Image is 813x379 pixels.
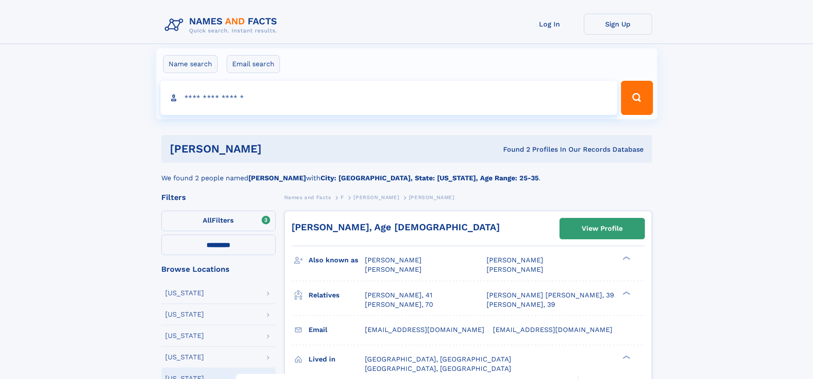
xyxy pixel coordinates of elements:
[353,192,399,203] a: [PERSON_NAME]
[409,194,455,200] span: [PERSON_NAME]
[365,355,511,363] span: [GEOGRAPHIC_DATA], [GEOGRAPHIC_DATA]
[365,364,511,373] span: [GEOGRAPHIC_DATA], [GEOGRAPHIC_DATA]
[341,192,344,203] a: F
[163,55,218,73] label: Name search
[309,253,365,267] h3: Also known as
[341,194,344,200] span: F
[584,14,652,35] a: Sign Up
[582,219,623,238] div: View Profile
[291,222,500,232] a: [PERSON_NAME], Age [DEMOGRAPHIC_DATA]
[365,265,422,273] span: [PERSON_NAME]
[227,55,280,73] label: Email search
[382,145,644,154] div: Found 2 Profiles In Our Records Database
[309,288,365,303] h3: Relatives
[621,290,631,296] div: ❯
[621,81,653,115] button: Search Button
[161,211,276,231] label: Filters
[170,144,382,154] h1: [PERSON_NAME]
[165,290,204,297] div: [US_STATE]
[160,81,618,115] input: search input
[487,265,543,273] span: [PERSON_NAME]
[203,216,212,224] span: All
[161,265,276,273] div: Browse Locations
[309,352,365,367] h3: Lived in
[487,256,543,264] span: [PERSON_NAME]
[248,174,306,182] b: [PERSON_NAME]
[353,194,399,200] span: [PERSON_NAME]
[165,311,204,318] div: [US_STATE]
[365,326,484,334] span: [EMAIL_ADDRESS][DOMAIN_NAME]
[621,256,631,261] div: ❯
[621,354,631,360] div: ❯
[161,14,284,37] img: Logo Names and Facts
[161,163,652,183] div: We found 2 people named with .
[365,300,433,309] a: [PERSON_NAME], 70
[365,291,432,300] a: [PERSON_NAME], 41
[516,14,584,35] a: Log In
[165,332,204,339] div: [US_STATE]
[560,218,644,239] a: View Profile
[487,291,614,300] a: [PERSON_NAME] [PERSON_NAME], 39
[161,194,276,201] div: Filters
[493,326,612,334] span: [EMAIL_ADDRESS][DOMAIN_NAME]
[284,192,331,203] a: Names and Facts
[165,354,204,361] div: [US_STATE]
[309,323,365,337] h3: Email
[487,300,555,309] a: [PERSON_NAME], 39
[321,174,539,182] b: City: [GEOGRAPHIC_DATA], State: [US_STATE], Age Range: 25-35
[365,256,422,264] span: [PERSON_NAME]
